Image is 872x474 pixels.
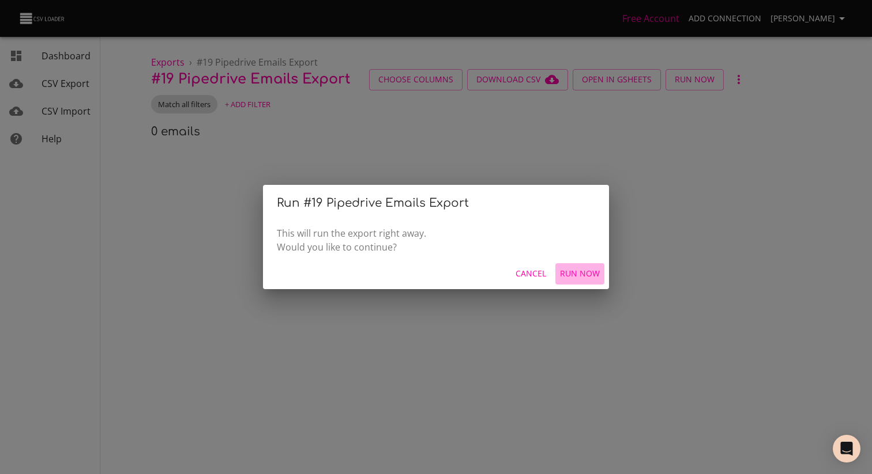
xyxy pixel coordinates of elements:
[277,226,595,254] p: This will run the export right away. Would you like to continue?
[511,263,551,285] button: Cancel
[560,267,600,281] span: Run Now
[277,194,595,213] h2: Run # 19 Pipedrive Emails Export
[516,267,546,281] span: Cancel
[833,435,860,462] div: Open Intercom Messenger
[555,263,604,285] button: Run Now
